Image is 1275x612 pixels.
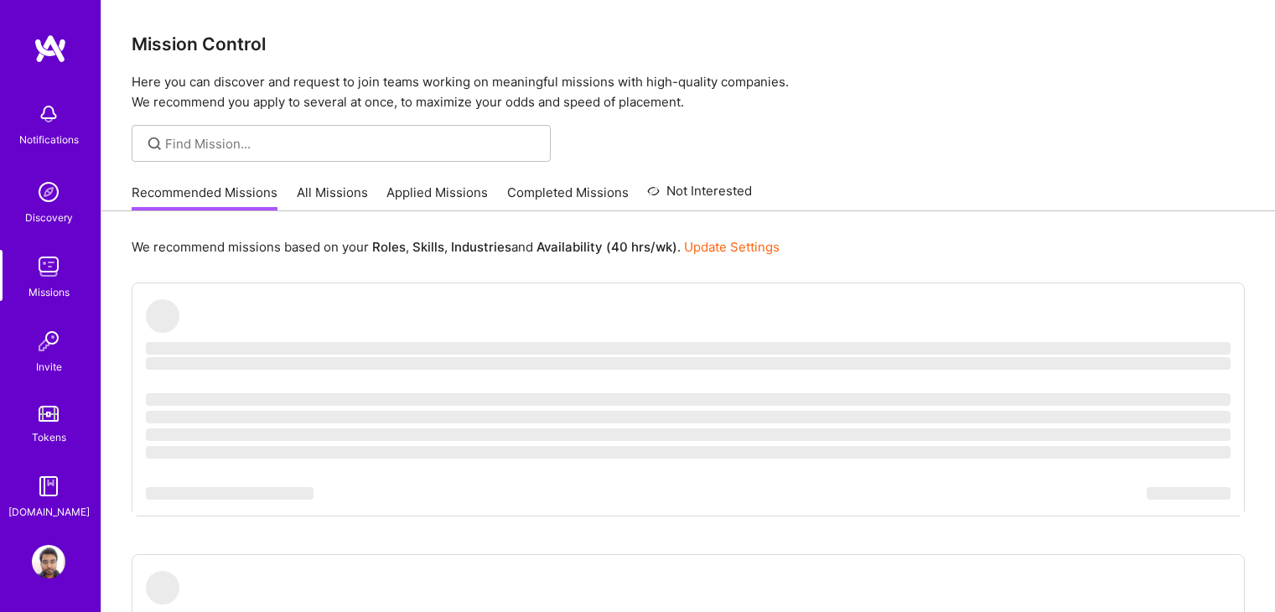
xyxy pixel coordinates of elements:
p: Here you can discover and request to join teams working on meaningful missions with high-quality ... [132,72,1245,112]
div: [DOMAIN_NAME] [8,503,90,521]
input: Find Mission... [165,135,538,153]
div: Invite [36,358,62,376]
div: Tokens [32,428,66,446]
b: Availability (40 hrs/wk) [536,239,677,255]
a: All Missions [297,184,368,211]
img: teamwork [32,250,65,283]
div: Discovery [25,209,73,226]
img: User Avatar [32,545,65,578]
a: Not Interested [647,181,752,211]
div: Notifications [19,131,79,148]
img: discovery [32,175,65,209]
img: tokens [39,406,59,422]
a: Completed Missions [507,184,629,211]
div: Missions [29,283,70,301]
a: Applied Missions [386,184,488,211]
h3: Mission Control [132,34,1245,54]
a: Update Settings [684,239,780,255]
b: Industries [451,239,511,255]
p: We recommend missions based on your , , and . [132,238,780,256]
img: logo [34,34,67,64]
i: icon SearchGrey [145,134,164,153]
img: Invite [32,324,65,358]
b: Skills [412,239,444,255]
a: Recommended Missions [132,184,277,211]
b: Roles [372,239,406,255]
img: guide book [32,469,65,503]
img: bell [32,97,65,131]
a: User Avatar [28,545,70,578]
